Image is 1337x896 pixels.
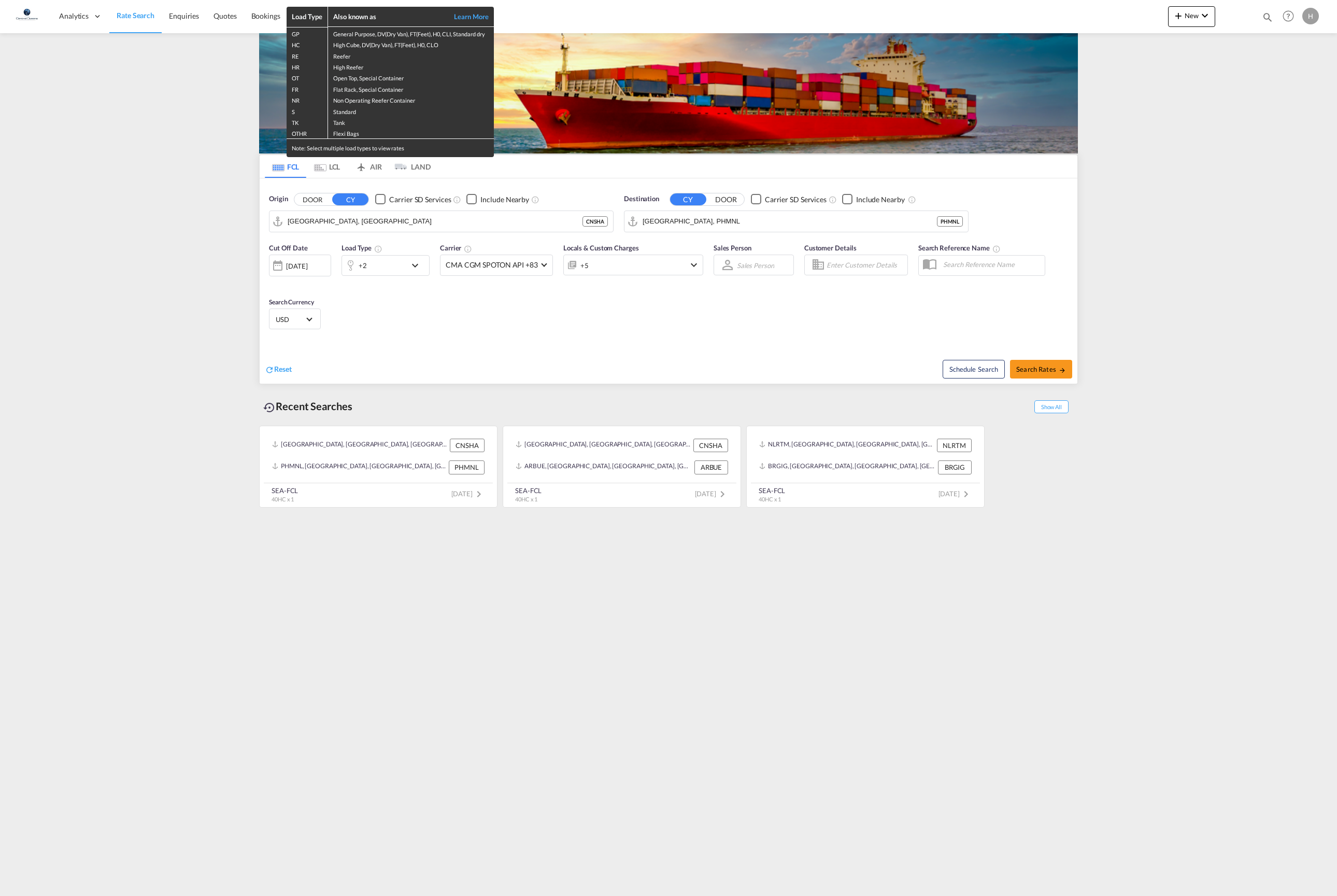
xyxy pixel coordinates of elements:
td: OT [287,72,328,82]
td: High Cube, DV(Dry Van), FT(Feet), H0, CLO [328,38,494,49]
td: GP [287,27,328,38]
td: NR [287,94,328,105]
td: TK [287,116,328,127]
td: Reefer [328,50,494,61]
td: FR [287,83,328,94]
td: S [287,105,328,116]
td: Open Top, Special Container [328,72,494,82]
td: OTHR [287,127,328,138]
td: Flexi Bags [328,127,494,138]
td: High Reefer [328,61,494,72]
th: Load Type [287,7,328,27]
td: HC [287,38,328,49]
td: General Purpose, DV(Dry Van), FT(Feet), H0, CLI, Standard dry [328,27,494,38]
td: HR [287,61,328,72]
td: RE [287,50,328,61]
td: Flat Rack, Special Container [328,83,494,94]
div: Note: Select multiple load types to view rates [287,139,494,157]
div: Also known as [333,12,442,21]
a: Learn More [442,12,489,21]
td: Tank [328,116,494,127]
td: Standard [328,105,494,116]
td: Non Operating Reefer Container [328,94,494,105]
